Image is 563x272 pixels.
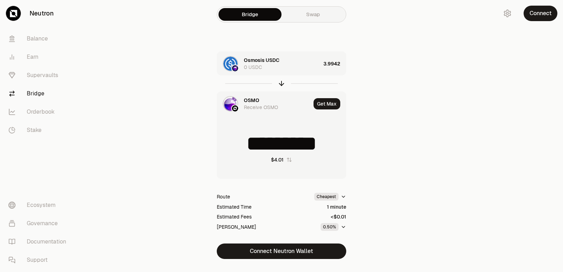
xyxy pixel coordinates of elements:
[3,121,76,139] a: Stake
[271,156,284,163] div: $4.01
[217,223,256,230] div: [PERSON_NAME]
[524,6,557,21] button: Connect
[217,52,346,76] button: USDC LogoOsmosis LogoOsmosis USDC0 USDC3.9942
[232,105,238,112] img: Neutron Logo
[331,213,346,220] div: <$0.01
[3,233,76,251] a: Documentation
[223,97,238,111] img: OSMO Logo
[3,103,76,121] a: Orderbook
[327,203,346,210] div: 1 minute
[281,8,344,21] a: Swap
[314,98,340,109] button: Get Max
[314,193,346,201] button: Cheapest
[3,30,76,48] a: Balance
[3,84,76,103] a: Bridge
[3,48,76,66] a: Earn
[314,193,339,201] div: Cheapest
[244,64,262,71] div: 0 USDC
[217,243,346,259] button: Connect Neutron Wallet
[244,57,279,64] div: Osmosis USDC
[321,223,346,231] button: 0.50%
[219,8,281,21] a: Bridge
[217,203,252,210] div: Estimated Time
[3,196,76,214] a: Ecosystem
[217,52,321,76] div: USDC LogoOsmosis LogoOsmosis USDC0 USDC
[3,66,76,84] a: Supervaults
[223,57,238,71] img: USDC Logo
[271,156,292,163] button: $4.01
[217,92,311,116] div: OSMO LogoNeutron LogoOSMOReceive OSMO
[323,52,346,76] div: 3.9942
[3,214,76,233] a: Governance
[244,104,278,111] div: Receive OSMO
[217,213,252,220] div: Estimated Fees
[3,251,76,269] a: Support
[244,97,259,104] div: OSMO
[232,65,238,71] img: Osmosis Logo
[217,193,230,200] div: Route
[321,223,339,231] div: 0.50%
